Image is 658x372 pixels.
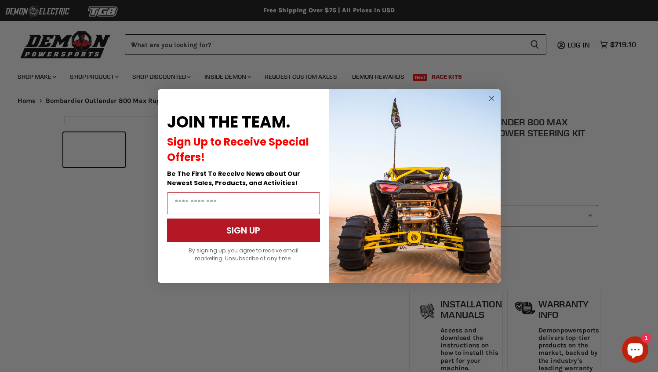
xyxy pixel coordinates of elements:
span: JOIN THE TEAM. [167,111,290,133]
button: Close dialog [486,93,497,104]
button: SIGN UP [167,219,320,242]
input: Email Address [167,192,320,214]
span: Sign Up to Receive Special Offers! [167,135,309,164]
span: Be The First To Receive News about Our Newest Sales, Products, and Activities! [167,169,300,187]
inbox-online-store-chat: Shopify online store chat [619,336,651,365]
span: By signing up, you agree to receive email marketing. Unsubscribe at any time. [189,247,298,262]
img: a9095488-b6e7-41ba-879d-588abfab540b.jpeg [329,89,501,283]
